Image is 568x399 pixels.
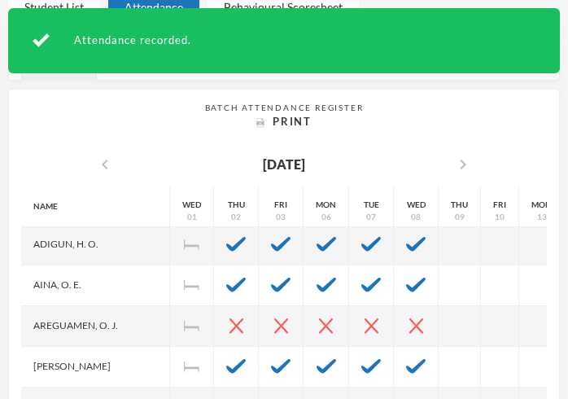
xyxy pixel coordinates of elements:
div: 01 [187,211,197,223]
div: Mon [316,199,336,211]
i: chevron_right [453,155,473,174]
div: Independence Day [170,225,214,265]
div: Fri [493,199,506,211]
div: Wed [182,199,201,211]
div: Areguamen, O. J. [21,306,170,347]
div: Name [21,186,170,227]
div: Independence Day [170,265,214,306]
div: Adigun, H. O. [21,225,170,265]
div: 03 [276,211,286,223]
div: Fri [274,199,287,211]
div: Mon [531,199,552,211]
div: [DATE] [263,155,305,174]
div: [PERSON_NAME] [21,347,170,388]
div: 02 [231,211,241,223]
div: Tue [364,199,379,211]
div: 08 [411,211,421,223]
div: 13 [537,211,547,223]
div: Thu [451,199,468,211]
div: Aina, O. E. [21,265,170,306]
div: 09 [455,211,465,223]
div: Attendance recorded. [8,8,560,73]
div: Independence Day [170,347,214,388]
div: 06 [321,211,331,223]
div: Independence Day [170,306,214,347]
div: 10 [495,211,505,223]
div: Wed [407,199,426,211]
span: Print [273,115,312,128]
div: Thu [228,199,245,211]
div: 07 [366,211,376,223]
i: chevron_left [95,155,115,174]
div: Register [21,45,97,80]
span: Batch Attendance Register [205,103,364,112]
